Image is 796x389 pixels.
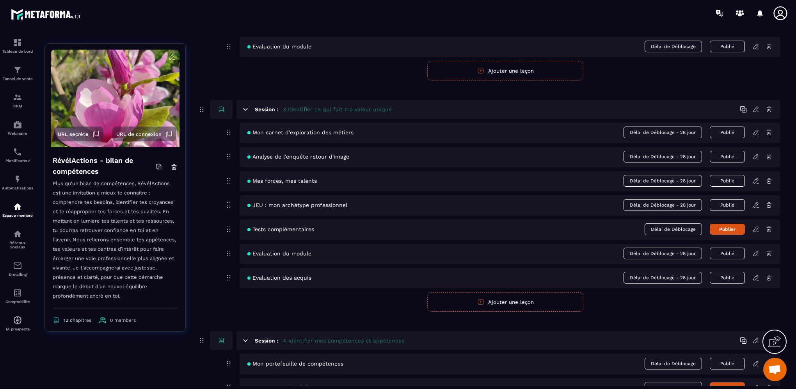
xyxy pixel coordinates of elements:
[2,282,33,310] a: accountantaccountantComptabilité
[624,127,702,138] span: Délai de Déblocage - 28 jour
[2,300,33,304] p: Comptabilité
[2,32,33,59] a: formationformationTableau de bord
[116,131,162,137] span: URL de connexion
[13,93,22,102] img: formation
[2,196,33,223] a: automationsautomationsEspace membre
[54,127,103,141] button: URL secrète
[624,248,702,259] span: Délai de Déblocage - 28 jour
[624,175,702,187] span: Délai de Déblocage - 28 jour
[112,127,176,141] button: URL de connexion
[13,175,22,184] img: automations
[53,179,178,309] p: Plus qu'un bilan de compétences, RévélActions est une invitation à mieux te connaître : comprendr...
[2,77,33,81] p: Tunnel de vente
[624,199,702,211] span: Délai de Déblocage - 28 jour
[710,199,745,211] button: Publié
[13,316,22,325] img: automations
[2,327,33,331] p: IA prospects
[51,50,179,147] img: background
[247,202,347,208] span: JEU : mon archétype professionnel
[2,186,33,190] p: Automatisations
[255,106,278,112] h6: Session :
[13,38,22,47] img: formation
[13,202,22,211] img: automations
[624,151,702,162] span: Délai de Déblocage - 28 jour
[710,358,745,369] button: Publié
[247,275,311,281] span: Evaluation des acquis
[2,213,33,218] p: Espace membre
[13,261,22,270] img: email
[2,272,33,277] p: E-mailing
[2,223,33,255] a: social-networksocial-networkRéseaux Sociaux
[710,41,745,52] button: Publié
[247,226,314,232] span: Tests complémentaires
[247,250,311,257] span: Evaluation du module
[645,41,702,52] span: Délai de Déblocage
[11,7,81,21] img: logo
[2,141,33,169] a: schedulerschedulerPlanificateur
[2,59,33,87] a: formationformationTunnel de vente
[283,105,392,113] h5: 3 Identifier ce qui fait ma valeur unique
[283,337,404,344] h5: 4 Identifier mes compétences et appétences
[645,223,702,235] span: Délai de Déblocage
[427,61,583,80] button: Ajouter une leçon
[2,131,33,136] p: Webinaire
[64,318,91,323] span: 12 chapitres
[2,49,33,54] p: Tableau de bord
[110,318,136,323] span: 0 members
[710,272,745,284] button: Publié
[13,229,22,239] img: social-network
[247,153,349,160] span: Analyse de l'enquête retour d'image
[247,178,317,184] span: Mes forces, mes talents
[2,104,33,108] p: CRM
[645,358,702,369] span: Délai de Déblocage
[13,65,22,75] img: formation
[2,255,33,282] a: emailemailE-mailing
[13,120,22,129] img: automations
[247,360,343,367] span: Mon portefeuille de compétences
[624,272,702,284] span: Délai de Déblocage - 28 jour
[427,292,583,312] button: Ajouter une leçon
[2,114,33,141] a: automationsautomationsWebinaire
[710,175,745,187] button: Publié
[247,43,311,50] span: Evaluation du module
[53,155,156,177] h4: RévélActions - bilan de compétences
[710,224,745,235] button: Publier
[13,288,22,298] img: accountant
[710,127,745,138] button: Publié
[2,169,33,196] a: automationsautomationsAutomatisations
[710,151,745,162] button: Publié
[710,248,745,259] button: Publié
[255,337,278,344] h6: Session :
[58,131,89,137] span: URL secrète
[763,358,787,381] a: Ouvrir le chat
[2,87,33,114] a: formationformationCRM
[247,129,354,136] span: Mon carnet d'exploration des métiers
[2,241,33,249] p: Réseaux Sociaux
[2,159,33,163] p: Planificateur
[13,147,22,157] img: scheduler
